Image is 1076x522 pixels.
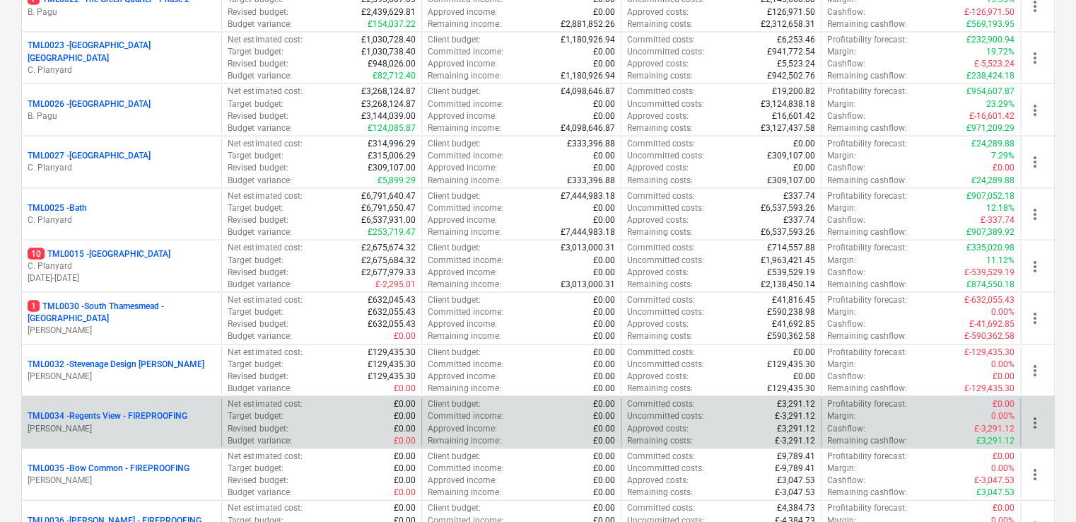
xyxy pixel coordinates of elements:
p: £941,772.54 [767,45,815,57]
p: Cashflow : [827,161,865,173]
p: Approved income : [428,214,497,226]
p: £129,435.30 [368,358,416,370]
p: 19.72% [986,45,1014,57]
p: TML0015 - [GEOGRAPHIC_DATA] [28,248,170,260]
p: Net estimated cost : [228,137,302,149]
p: Remaining income : [428,122,501,134]
p: Committed income : [428,254,503,266]
p: £0.00 [593,358,615,370]
p: £253,719.47 [368,226,416,238]
p: 11.12% [986,254,1014,266]
p: £5,899.29 [378,174,416,186]
span: more_vert [1027,309,1043,326]
p: £632,055.43 [368,306,416,318]
p: Budget variance : [228,18,291,30]
p: Target budget : [228,45,283,57]
p: Profitability forecast : [827,294,907,306]
p: Margin : [827,149,856,161]
p: Committed income : [428,306,503,318]
p: Cashflow : [827,318,865,330]
p: 12.18% [986,202,1014,214]
p: Committed income : [428,202,503,214]
p: £0.00 [793,161,815,173]
p: £0.00 [394,410,416,422]
p: £954,607.87 [966,85,1014,97]
p: £24,289.88 [971,174,1014,186]
p: Remaining income : [428,278,501,290]
p: Target budget : [228,202,283,214]
p: £41,816.45 [772,294,815,306]
p: Budget variance : [228,330,291,342]
p: Uncommitted costs : [627,202,704,214]
p: [PERSON_NAME] [28,370,216,382]
p: Committed income : [428,45,503,57]
p: £1,180,926.94 [561,69,615,81]
p: £0.00 [394,382,416,394]
p: [PERSON_NAME] [28,422,216,434]
p: C. Planyard [28,214,216,226]
p: 7.29% [991,149,1014,161]
p: Remaining cashflow : [827,226,907,238]
p: Margin : [827,45,856,57]
p: £0.00 [593,410,615,422]
div: TML0034 -Regents View - FIREPROOFING[PERSON_NAME] [28,410,216,434]
p: Remaining costs : [627,18,693,30]
p: 0.00% [991,358,1014,370]
p: £337.74 [783,214,815,226]
p: £0.00 [593,370,615,382]
p: Remaining income : [428,18,501,30]
p: £126,971.50 [767,6,815,18]
p: Profitability forecast : [827,137,907,149]
p: Remaining cashflow : [827,174,907,186]
p: Margin : [827,202,856,214]
p: Cashflow : [827,214,865,226]
p: £129,435.30 [767,382,815,394]
p: £2,677,979.33 [361,266,416,278]
p: £3,291.12 [777,398,815,410]
p: £0.00 [593,398,615,410]
p: £7,444,983.18 [561,226,615,238]
p: £0.00 [793,346,815,358]
p: Approved income : [428,266,497,278]
p: Remaining costs : [627,174,693,186]
div: TML0027 -[GEOGRAPHIC_DATA]C. Planyard [28,149,216,173]
p: £0.00 [793,137,815,149]
p: Approved costs : [627,266,689,278]
span: 10 [28,248,45,259]
p: Committed income : [428,410,503,422]
p: £0.00 [593,306,615,318]
p: £-41,692.85 [969,318,1014,330]
p: £6,537,593.26 [761,226,815,238]
p: Approved income : [428,110,497,122]
p: £3,144,039.00 [361,110,416,122]
p: £948,026.00 [368,57,416,69]
p: Revised budget : [228,422,288,434]
p: Profitability forecast : [827,398,907,410]
p: Remaining costs : [627,226,693,238]
p: Committed costs : [627,398,695,410]
div: 1TML0030 -South Thamesmead - [GEOGRAPHIC_DATA][PERSON_NAME] [28,300,216,336]
p: Approved costs : [627,161,689,173]
p: Client budget : [428,190,481,202]
p: Budget variance : [228,382,291,394]
p: Approved income : [428,161,497,173]
p: Uncommitted costs : [627,410,704,422]
p: Committed income : [428,98,503,110]
p: £0.00 [593,45,615,57]
p: Remaining costs : [627,330,693,342]
p: Revised budget : [228,161,288,173]
p: Cashflow : [827,110,865,122]
p: Client budget : [428,137,481,149]
p: Committed costs : [627,190,695,202]
p: £907,389.92 [966,226,1014,238]
p: C. Planyard [28,64,216,76]
p: TML0025 - Bath [28,202,87,214]
p: £-129,435.30 [964,382,1014,394]
p: Profitability forecast : [827,190,907,202]
p: £539,529.19 [767,266,815,278]
p: £0.00 [993,161,1014,173]
p: £0.00 [593,6,615,18]
p: Budget variance : [228,278,291,290]
p: £333,396.88 [567,137,615,149]
p: Approved costs : [627,57,689,69]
